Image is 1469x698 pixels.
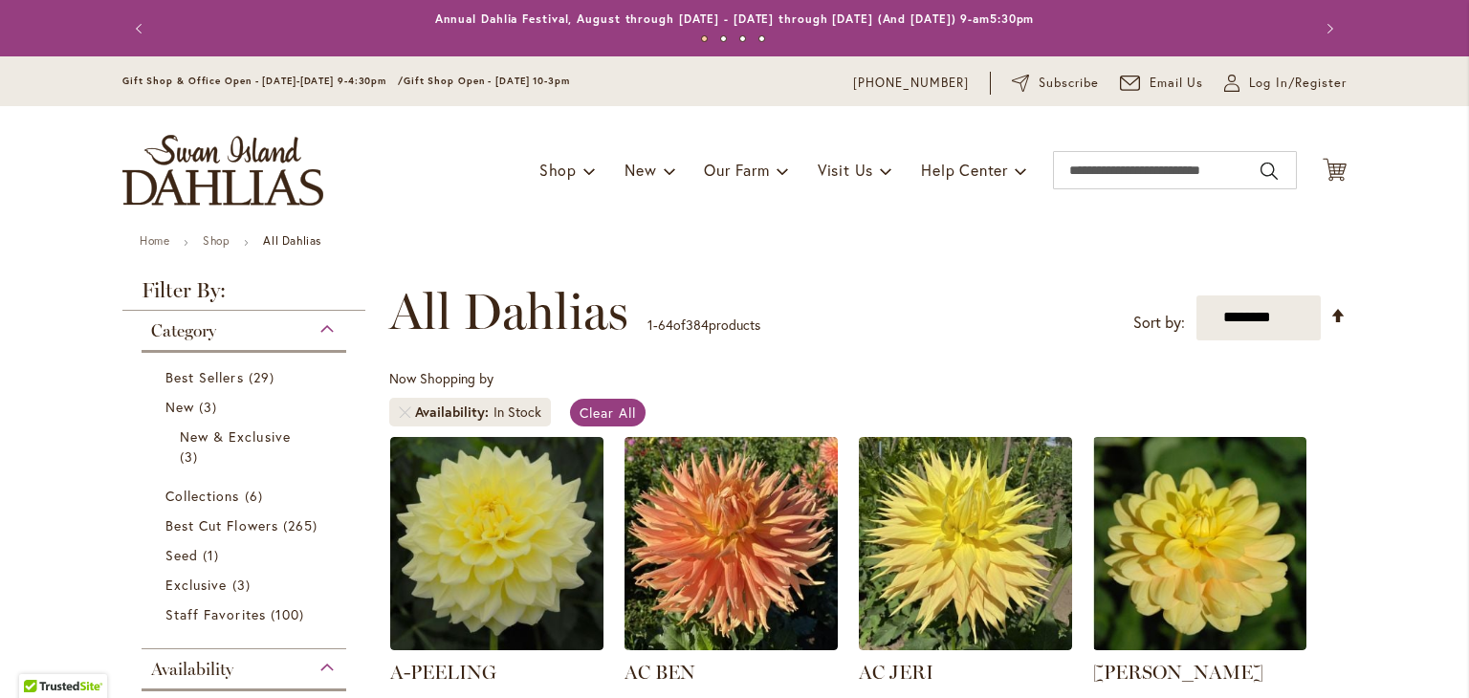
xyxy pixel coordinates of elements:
span: 6 [245,486,268,506]
img: AC Jeri [859,437,1072,650]
span: Staff Favorites [165,605,266,623]
span: Seed [165,546,198,564]
a: Best Sellers [165,367,327,387]
img: AHOY MATEY [1093,437,1306,650]
img: AC BEN [625,437,838,650]
span: Help Center [921,160,1008,180]
a: Clear All [570,399,646,426]
a: A-Peeling [390,636,603,654]
span: All Dahlias [389,283,628,340]
span: 265 [283,515,322,535]
a: A-PEELING [390,661,496,684]
button: 2 of 4 [720,35,727,42]
span: Exclusive [165,576,227,594]
span: Availability [151,659,233,680]
a: Home [140,233,169,248]
a: Subscribe [1012,74,1099,93]
span: Shop [539,160,577,180]
span: 3 [232,575,255,595]
span: 29 [249,367,279,387]
a: New &amp; Exclusive [180,426,313,467]
a: AC BEN [625,636,838,654]
a: Collections [165,486,327,506]
span: Best Cut Flowers [165,516,278,534]
button: 4 of 4 [758,35,765,42]
a: Staff Favorites [165,604,327,624]
label: Sort by: [1133,305,1185,340]
span: 3 [199,397,222,417]
a: AC BEN [625,661,695,684]
a: Remove Availability In Stock [399,406,410,418]
img: A-Peeling [390,437,603,650]
strong: Filter By: [122,280,365,311]
span: Clear All [580,404,636,422]
strong: All Dahlias [263,233,321,248]
span: Category [151,320,216,341]
a: AC Jeri [859,636,1072,654]
a: AC JERI [859,661,933,684]
button: Previous [122,10,161,48]
button: Next [1308,10,1347,48]
a: Best Cut Flowers [165,515,327,535]
button: 3 of 4 [739,35,746,42]
span: Subscribe [1039,74,1099,93]
a: store logo [122,135,323,206]
span: 3 [180,447,203,467]
span: Availability [415,403,493,422]
span: 384 [686,316,709,334]
a: Annual Dahlia Festival, August through [DATE] - [DATE] through [DATE] (And [DATE]) 9-am5:30pm [435,11,1035,26]
span: Log In/Register [1249,74,1347,93]
a: Log In/Register [1224,74,1347,93]
a: Seed [165,545,327,565]
a: AHOY MATEY [1093,636,1306,654]
span: 1 [647,316,653,334]
span: Our Farm [704,160,769,180]
a: [PHONE_NUMBER] [853,74,969,93]
span: 64 [658,316,673,334]
span: New & Exclusive [180,427,291,446]
span: Visit Us [818,160,873,180]
a: [PERSON_NAME] [1093,661,1263,684]
div: In Stock [493,403,541,422]
span: Collections [165,487,240,505]
span: Gift Shop Open - [DATE] 10-3pm [404,75,570,87]
a: Exclusive [165,575,327,595]
a: Email Us [1120,74,1204,93]
span: Gift Shop & Office Open - [DATE]-[DATE] 9-4:30pm / [122,75,404,87]
span: New [165,398,194,416]
span: Best Sellers [165,368,244,386]
p: - of products [647,310,760,340]
a: Shop [203,233,230,248]
span: Email Us [1150,74,1204,93]
a: New [165,397,327,417]
span: 1 [203,545,224,565]
button: 1 of 4 [701,35,708,42]
span: 100 [271,604,309,624]
span: Now Shopping by [389,369,493,387]
span: New [625,160,656,180]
